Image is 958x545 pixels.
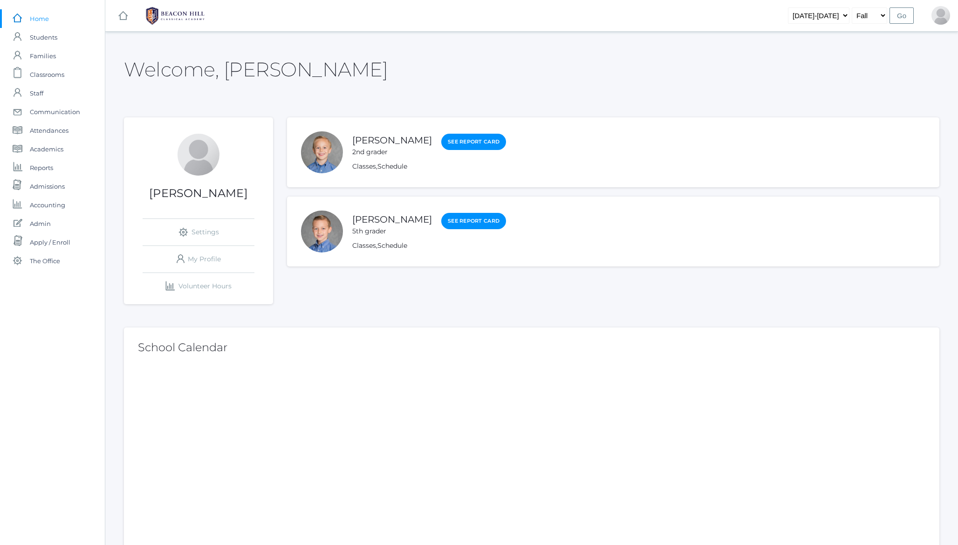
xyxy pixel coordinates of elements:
[30,102,80,121] span: Communication
[178,134,219,176] div: Jason Roberts
[377,162,407,170] a: Schedule
[30,140,63,158] span: Academics
[143,219,254,245] a: Settings
[30,28,57,47] span: Students
[30,214,51,233] span: Admin
[352,162,506,171] div: ,
[441,134,506,150] a: See Report Card
[352,214,432,225] a: [PERSON_NAME]
[30,252,60,270] span: The Office
[301,131,343,173] div: Nolan Roberts
[30,233,70,252] span: Apply / Enroll
[124,187,273,199] h1: [PERSON_NAME]
[124,59,388,80] h2: Welcome, [PERSON_NAME]
[301,211,343,252] div: Graham Roberts
[352,241,376,250] a: Classes
[352,135,432,146] a: [PERSON_NAME]
[377,241,407,250] a: Schedule
[352,147,432,157] div: 2nd grader
[441,213,506,229] a: See Report Card
[30,47,56,65] span: Families
[140,4,210,27] img: BHCALogos-05-308ed15e86a5a0abce9b8dd61676a3503ac9727e845dece92d48e8588c001991.png
[143,246,254,272] a: My Profile
[30,158,53,177] span: Reports
[30,84,43,102] span: Staff
[138,341,925,354] h2: School Calendar
[30,65,64,84] span: Classrooms
[143,273,254,300] a: Volunteer Hours
[890,7,914,24] input: Go
[30,9,49,28] span: Home
[30,177,65,196] span: Admissions
[30,196,65,214] span: Accounting
[352,241,506,251] div: ,
[352,162,376,170] a: Classes
[30,121,68,140] span: Attendances
[931,6,950,25] div: Jason Roberts
[352,226,432,236] div: 5th grader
